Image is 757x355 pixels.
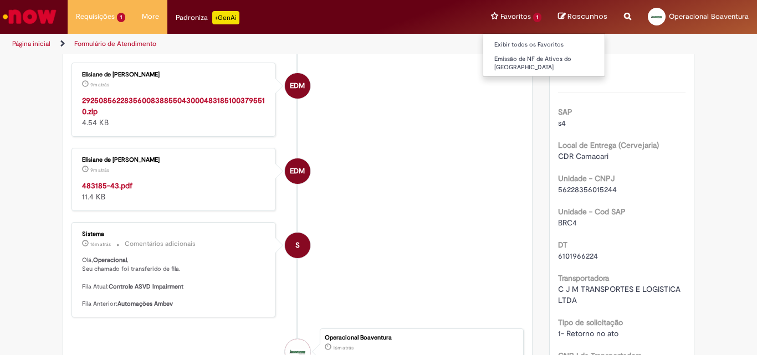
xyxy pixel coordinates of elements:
[90,81,109,88] time: 28/08/2025 11:15:04
[558,107,572,117] b: SAP
[558,317,623,327] b: Tipo de solicitação
[212,11,239,24] p: +GenAi
[93,256,127,264] b: Operacional
[12,39,50,48] a: Página inicial
[558,118,566,128] span: s4
[90,241,111,248] time: 28/08/2025 11:07:48
[558,251,598,261] span: 6101966224
[82,181,132,191] a: 483185-43.pdf
[285,233,310,258] div: System
[290,158,305,184] span: EDM
[176,11,239,24] div: Padroniza
[90,241,111,248] span: 16m atrás
[483,53,605,74] a: Emissão de NF de Ativos do [GEOGRAPHIC_DATA]
[333,344,354,351] span: 16m atrás
[117,300,173,308] b: Automações Ambev
[295,232,300,259] span: S
[558,184,617,194] span: 56228356015244
[82,231,267,238] div: Sistema
[325,335,518,341] div: Operacional Boaventura
[558,273,609,283] b: Transportadora
[500,11,531,22] span: Favoritos
[82,157,267,163] div: Elisiane de [PERSON_NAME]
[82,180,267,202] div: 11.4 KB
[558,218,577,228] span: BRC4
[669,12,749,21] span: Operacional Boaventura
[74,39,156,48] a: Formulário de Atendimento
[90,167,109,173] span: 9m atrás
[558,173,615,183] b: Unidade - CNPJ
[285,73,310,99] div: Elisiane de Moura Cardozo
[558,240,567,250] b: DT
[109,282,183,291] b: Controle ASVD Impairment
[558,151,608,161] span: CDR Camacari
[90,81,109,88] span: 9m atrás
[558,140,659,150] b: Local de Entrega (Cervejaria)
[558,328,618,338] span: 1- Retorno no ato
[82,95,267,128] div: 4.54 KB
[533,13,541,22] span: 1
[567,11,607,22] span: Rascunhos
[117,13,125,22] span: 1
[558,284,683,305] span: C J M TRANSPORTES E LOGISTICA LTDA
[142,11,159,22] span: More
[125,239,196,249] small: Comentários adicionais
[290,73,305,99] span: EDM
[82,71,267,78] div: Elisiane de [PERSON_NAME]
[483,39,605,51] a: Exibir todos os Favoritos
[333,344,354,351] time: 28/08/2025 11:07:45
[558,12,607,22] a: Rascunhos
[8,34,497,54] ul: Trilhas de página
[558,207,626,217] b: Unidade - Cod SAP
[483,33,605,77] ul: Favoritos
[76,11,115,22] span: Requisições
[285,158,310,184] div: Elisiane de Moura Cardozo
[1,6,58,28] img: ServiceNow
[82,256,267,308] p: Olá, , Seu chamado foi transferido de fila. Fila Atual: Fila Anterior:
[82,95,265,116] a: 29250856228356008388550430004831851003795510.zip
